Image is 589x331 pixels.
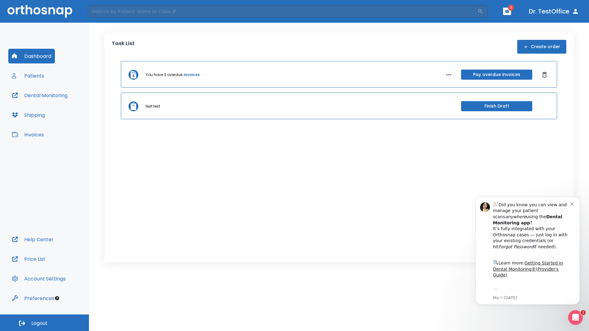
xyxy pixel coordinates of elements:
[8,49,55,63] button: Dashboard
[508,5,514,11] span: 1
[104,13,109,18] button: Dismiss notification
[8,291,58,306] button: Preferences
[54,295,60,301] div: Tooltip anchor
[8,271,69,286] button: Account Settings
[466,188,589,314] iframe: Intercom notifications message
[540,70,549,80] button: Dismiss
[517,40,566,54] button: Create order
[184,72,200,78] a: invoices
[112,40,135,54] p: Task List
[27,108,104,113] p: Message from Ma, sent 3w ago
[146,72,183,78] p: You have 3 overdue
[7,5,72,17] img: Orthosnap
[146,104,160,109] p: test test
[8,88,71,103] button: Dental Monitoring
[8,252,49,266] button: Price List
[8,127,48,142] button: Invoices
[461,101,532,111] button: Finish Draft
[88,5,477,17] input: Search by Patient Name or Case #
[461,70,532,80] button: Pay overdue invoices
[8,232,57,247] button: Help Center
[581,310,586,315] span: 1
[27,100,104,131] div: Download the app: | ​ Let us know if you need help getting started!
[568,310,583,325] iframe: Intercom live chat
[526,6,582,17] button: Dr. TestOffice
[8,108,48,122] button: Shipping
[31,320,48,327] span: Logout
[8,68,48,83] button: Patients
[27,101,81,112] a: App Store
